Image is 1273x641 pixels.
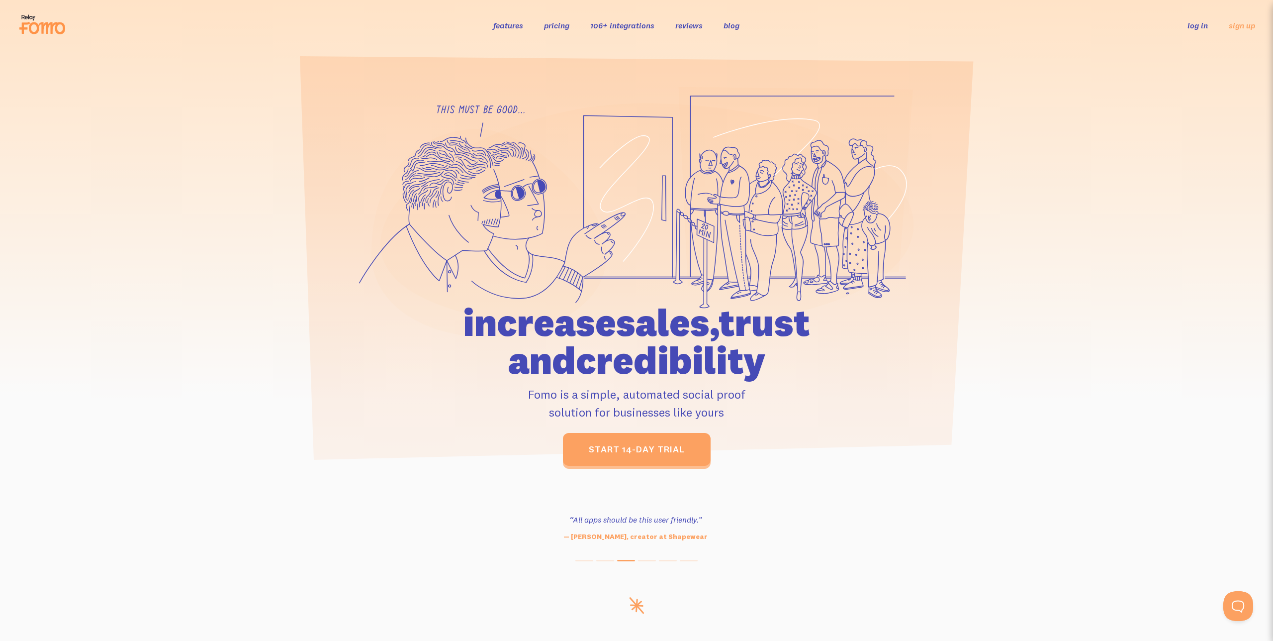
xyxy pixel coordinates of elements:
p: — [PERSON_NAME], creator at Shapewear [500,532,771,542]
p: Fomo is a simple, automated social proof solution for businesses like yours [406,385,867,421]
a: sign up [1229,20,1255,31]
a: pricing [544,20,569,30]
a: reviews [675,20,703,30]
iframe: Help Scout Beacon - Open [1223,591,1253,621]
a: log in [1187,20,1208,30]
h1: increase sales, trust and credibility [406,304,867,379]
a: start 14-day trial [563,433,711,466]
a: features [493,20,523,30]
a: 106+ integrations [590,20,654,30]
a: blog [724,20,739,30]
h3: “All apps should be this user friendly.” [500,514,771,526]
